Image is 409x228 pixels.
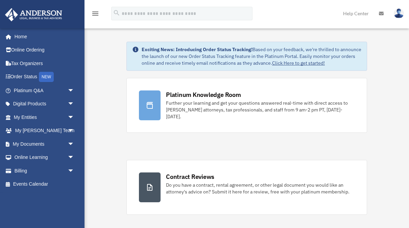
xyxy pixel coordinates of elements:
[166,100,355,120] div: Further your learning and get your questions answered real-time with direct access to [PERSON_NAM...
[5,97,85,111] a: Digital Productsarrow_drop_down
[39,72,54,82] div: NEW
[68,164,81,178] span: arrow_drop_down
[126,78,367,133] a: Platinum Knowledge Room Further your learning and get your questions answered real-time with dire...
[3,8,64,21] img: Anderson Advisors Platinum Portal
[5,137,85,151] a: My Documentsarrow_drop_down
[68,97,81,111] span: arrow_drop_down
[68,151,81,165] span: arrow_drop_down
[166,182,355,195] div: Do you have a contract, rental agreement, or other legal document you would like an attorney's ad...
[166,172,214,181] div: Contract Reviews
[142,46,252,53] strong: Exciting News: Introducing Order Status Tracking!
[166,90,241,99] div: Platinum Knowledge Room
[5,30,81,43] a: Home
[68,137,81,151] span: arrow_drop_down
[5,178,85,191] a: Events Calendar
[68,110,81,124] span: arrow_drop_down
[5,70,85,84] a: Order StatusNEW
[91,12,99,18] a: menu
[5,43,85,57] a: Online Ordering
[68,124,81,138] span: arrow_drop_down
[68,84,81,98] span: arrow_drop_down
[142,46,361,66] div: Based on your feedback, we're thrilled to announce the launch of our new Order Status Tracking fe...
[5,84,85,97] a: Platinum Q&Aarrow_drop_down
[5,57,85,70] a: Tax Organizers
[5,151,85,164] a: Online Learningarrow_drop_down
[5,124,85,138] a: My [PERSON_NAME] Teamarrow_drop_down
[272,60,325,66] a: Click Here to get started!
[5,110,85,124] a: My Entitiesarrow_drop_down
[5,164,85,178] a: Billingarrow_drop_down
[91,9,99,18] i: menu
[394,8,404,18] img: User Pic
[126,160,367,215] a: Contract Reviews Do you have a contract, rental agreement, or other legal document you would like...
[113,9,120,17] i: search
